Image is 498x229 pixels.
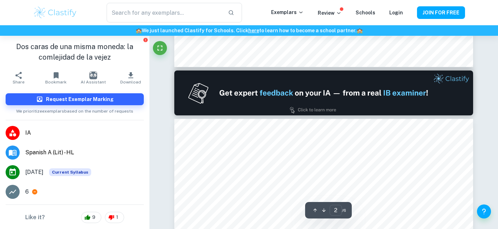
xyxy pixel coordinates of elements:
[38,68,75,88] button: Bookmark
[477,204,491,218] button: Help and Feedback
[88,214,99,221] span: 9
[25,148,144,157] span: Spanish A (Lit) - HL
[356,10,375,15] a: Schools
[120,80,141,85] span: Download
[25,213,45,222] h6: Like it?
[143,37,148,42] button: Report issue
[105,212,124,223] div: 1
[1,27,497,34] h6: We just launched Clastify for Schools. Click to learn how to become a school partner.
[248,28,259,33] a: here
[6,93,144,105] button: Request Exemplar Marking
[136,28,142,33] span: 🏫
[45,80,67,85] span: Bookmark
[81,80,106,85] span: AI Assistant
[25,168,43,176] span: [DATE]
[49,168,91,176] span: Current Syllabus
[112,214,122,221] span: 1
[81,212,101,223] div: 9
[89,72,97,79] img: AI Assistant
[25,188,29,196] p: 6
[75,68,112,88] button: AI Assistant
[107,3,222,22] input: Search for any exemplars...
[417,6,465,19] button: JOIN FOR FREE
[13,80,25,85] span: Share
[357,28,363,33] span: 🏫
[112,68,150,88] button: Download
[389,10,403,15] a: Login
[46,95,114,103] h6: Request Exemplar Marking
[6,41,144,62] h1: Dos caras de una misma moneda: la comlejidad de la vejez
[342,207,346,214] span: / 6
[174,70,473,115] img: Ad
[318,9,342,17] p: Review
[25,129,144,137] span: IA
[153,41,167,55] button: Fullscreen
[271,8,304,16] p: Exemplars
[49,168,91,176] div: This exemplar is based on the current syllabus. Feel free to refer to it for inspiration/ideas wh...
[33,6,78,20] img: Clastify logo
[16,105,133,114] span: We prioritize exemplars based on the number of requests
